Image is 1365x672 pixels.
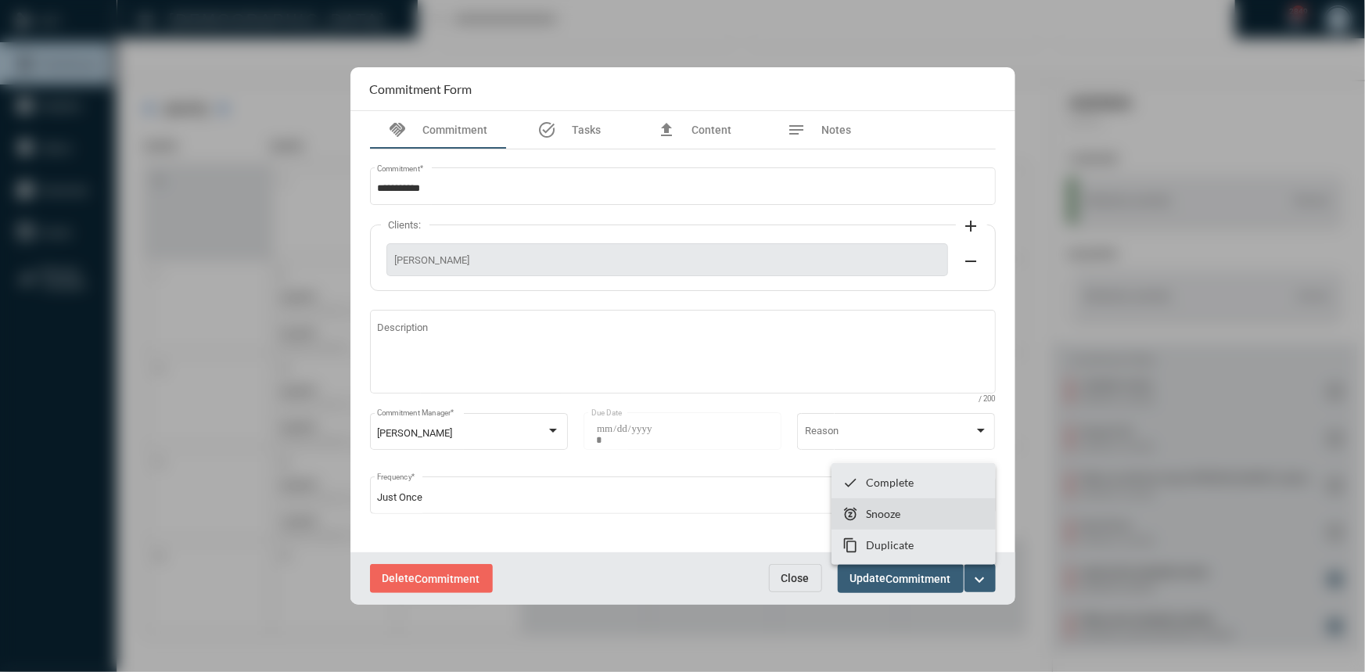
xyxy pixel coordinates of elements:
[866,476,914,489] p: Complete
[843,475,859,491] mat-icon: checkmark
[843,537,859,553] mat-icon: content_copy
[843,506,859,522] mat-icon: snooze
[866,507,900,520] p: Snooze
[866,538,914,552] p: Duplicate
